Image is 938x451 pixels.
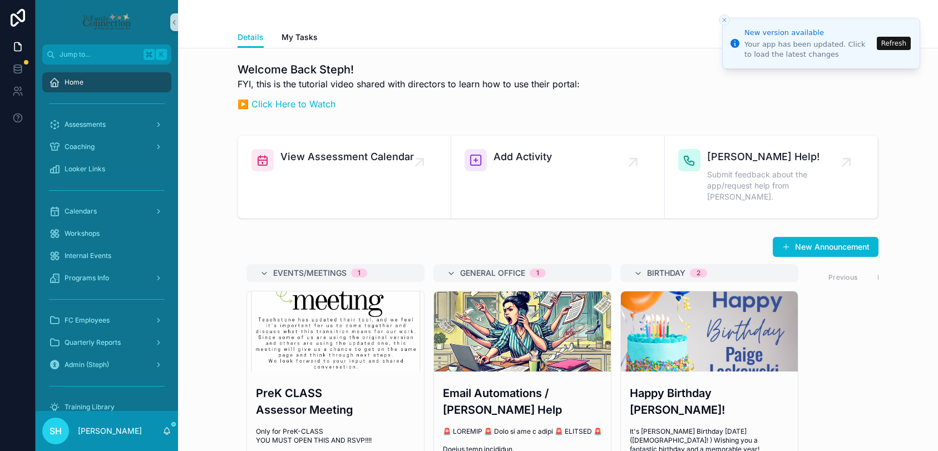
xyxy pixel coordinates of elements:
a: [PERSON_NAME] Help!Submit feedback about the app/request help from [PERSON_NAME]. [665,136,878,218]
span: SH [50,424,62,438]
button: New Announcement [773,237,878,257]
a: My Tasks [282,27,318,49]
button: Jump to...K [42,44,171,65]
span: Internal Events [65,251,111,260]
span: Calendars [65,207,97,216]
a: Details [238,27,264,48]
a: Looker Links [42,159,171,179]
div: New version available [744,27,873,38]
span: Workshops [65,229,100,238]
button: Close toast [719,14,730,26]
a: FC Employees [42,310,171,330]
img: App logo [82,13,131,31]
span: Submit feedback about the app/request help from [PERSON_NAME]. [707,169,846,202]
a: Workshops [42,224,171,244]
a: Home [42,72,171,92]
a: ▶️ Click Here to Watch [238,98,335,110]
div: Your app has been updated. Click to load the latest changes [744,39,873,60]
div: 2 [697,269,700,277]
div: 1 [536,269,539,277]
a: Calendars [42,201,171,221]
span: Coaching [65,142,95,151]
span: Programs Info [65,274,109,283]
span: Training Library [65,403,115,412]
span: Jump to... [60,50,139,59]
span: Assessments [65,120,106,129]
h3: Happy Birthday [PERSON_NAME]! [630,385,789,418]
p: [PERSON_NAME] [78,425,142,437]
a: Training Library [42,397,171,417]
span: FC Employees [65,316,110,325]
span: Quarterly Reports [65,338,121,347]
a: Programs Info [42,268,171,288]
a: Add Activity [451,136,664,218]
a: Admin (Steph) [42,355,171,375]
span: [PERSON_NAME] Help! [707,149,846,165]
span: My Tasks [282,32,318,43]
span: Admin (Steph) [65,360,109,369]
span: Events/Meetings [273,267,347,279]
div: Frantic-woman-image.png [434,291,611,371]
div: prek-class.png [247,291,424,371]
span: Add Activity [493,149,552,165]
span: Home [65,78,83,87]
h3: PreK CLASS Assessor Meeting [256,385,415,418]
span: Looker Links [65,165,105,174]
div: scrollable content [36,65,178,411]
span: K [157,50,166,59]
p: FYI, this is the tutorial video shared with directors to learn how to use their portal: [238,77,580,91]
a: Quarterly Reports [42,333,171,353]
div: 1 [358,269,361,277]
button: Refresh [877,37,911,50]
h3: Email Automations / [PERSON_NAME] Help [443,385,602,418]
h1: Welcome Back Steph! [238,62,580,77]
span: Details [238,32,264,43]
a: View Assessment Calendar [238,136,451,218]
span: Birthday [647,267,685,279]
a: Assessments [42,115,171,135]
span: General Office [460,267,525,279]
a: Internal Events [42,246,171,266]
span: View Assessment Calendar [280,149,414,165]
a: Coaching [42,137,171,157]
div: unnamed.png [621,291,798,371]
